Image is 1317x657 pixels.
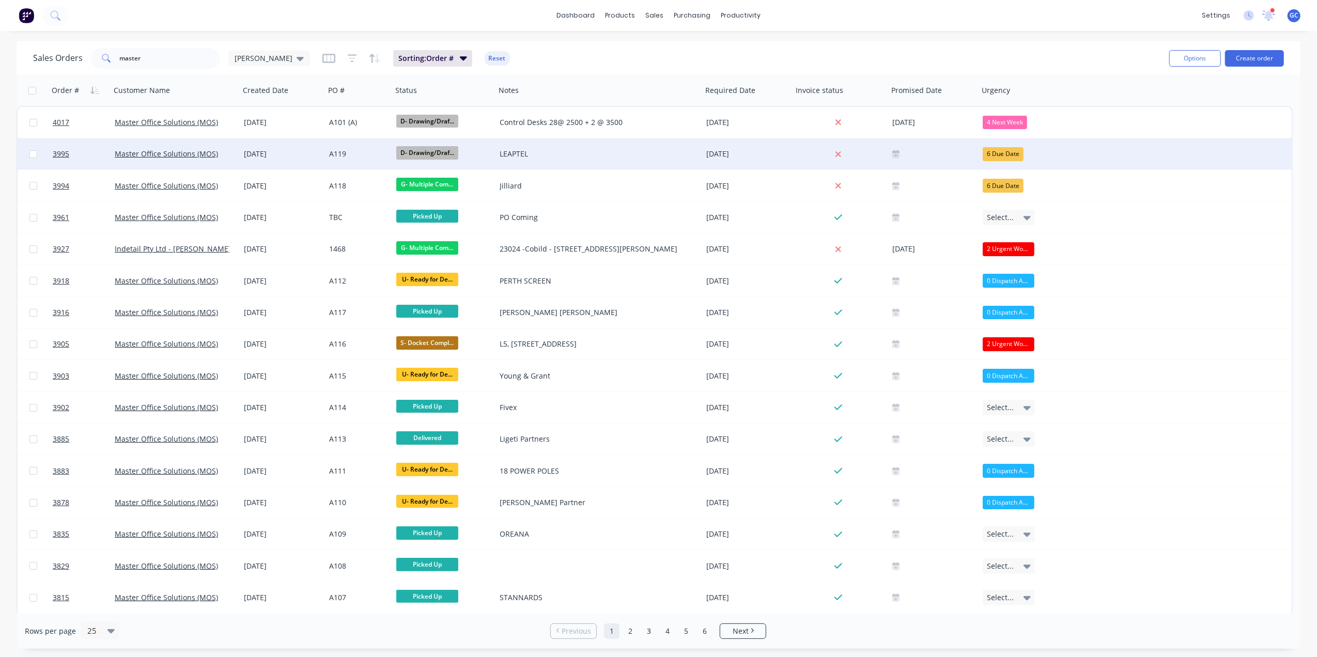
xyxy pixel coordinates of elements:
[892,243,974,256] div: [DATE]
[115,497,218,507] a: Master Office Solutions (MOS)
[244,497,321,508] div: [DATE]
[53,328,115,359] a: 3905
[53,402,69,413] span: 3902
[114,85,170,96] div: Customer Name
[987,402,1014,413] span: Select...
[19,8,34,23] img: Factory
[706,276,788,286] div: [DATE]
[53,582,115,613] a: 3815
[244,466,321,476] div: [DATE]
[244,149,321,159] div: [DATE]
[329,244,385,254] div: 1468
[396,241,458,254] span: G- Multiple Com...
[706,212,788,223] div: [DATE]
[328,85,345,96] div: PO #
[500,181,688,191] div: Jilliard
[115,561,218,571] a: Master Office Solutions (MOS)
[53,117,69,128] span: 4017
[396,210,458,223] span: Picked Up
[720,626,766,636] a: Next page
[500,212,688,223] div: PO Coming
[1290,11,1298,20] span: GC
[53,456,115,487] a: 3883
[244,307,321,318] div: [DATE]
[115,244,231,254] a: Indetail Pty Ltd - [PERSON_NAME]
[500,434,688,444] div: Ligeti Partners
[53,307,69,318] span: 3916
[53,297,115,328] a: 3916
[500,466,688,476] div: 18 POWER POLES
[500,371,688,381] div: Young & Grant
[500,529,688,539] div: OREANA
[796,85,843,96] div: Invoice status
[705,85,755,96] div: Required Date
[706,339,788,349] div: [DATE]
[551,8,600,23] a: dashboard
[660,623,675,639] a: Page 4
[396,368,458,381] span: U- Ready for De...
[396,495,458,508] span: U- Ready for De...
[983,242,1034,256] div: 2 Urgent Works
[983,369,1034,382] div: 0 Dispatch ASAP
[500,592,688,603] div: STANNARDS
[396,115,458,128] span: D- Drawing/Draf...
[706,117,788,128] div: [DATE]
[243,85,288,96] div: Created Date
[53,138,115,169] a: 3995
[53,170,115,201] a: 3994
[115,592,218,602] a: Master Office Solutions (MOS)
[244,181,321,191] div: [DATE]
[53,466,69,476] span: 3883
[706,497,788,508] div: [DATE]
[983,306,1034,319] div: 0 Dispatch ASAP
[53,519,115,550] a: 3835
[987,561,1014,571] span: Select...
[53,276,69,286] span: 3918
[53,392,115,423] a: 3902
[396,431,458,444] span: Delivered
[1225,50,1284,67] button: Create order
[244,117,321,128] div: [DATE]
[733,626,749,636] span: Next
[329,181,385,191] div: A118
[53,107,115,138] a: 4017
[706,402,788,413] div: [DATE]
[53,592,69,603] span: 3815
[53,339,69,349] span: 3905
[706,592,788,603] div: [DATE]
[396,273,458,286] span: U- Ready for De...
[33,53,83,63] h1: Sales Orders
[500,307,688,318] div: [PERSON_NAME] [PERSON_NAME]
[600,8,640,23] div: products
[706,529,788,539] div: [DATE]
[396,463,458,476] span: U- Ready for De...
[329,307,385,318] div: A117
[115,466,218,476] a: Master Office Solutions (MOS)
[53,487,115,518] a: 3878
[329,561,385,571] div: A108
[983,179,1024,192] div: 6 Due Date
[53,202,115,233] a: 3961
[500,117,688,128] div: Control Desks 28@ 2500 + 2 @ 3500
[115,402,218,412] a: Master Office Solutions (MOS)
[706,466,788,476] div: [DATE]
[235,53,292,64] span: [PERSON_NAME]
[706,371,788,381] div: [DATE]
[329,276,385,286] div: A112
[706,181,788,191] div: [DATE]
[53,561,69,571] span: 3829
[640,8,669,23] div: sales
[25,626,76,636] span: Rows per page
[53,497,69,508] span: 3878
[115,181,218,191] a: Master Office Solutions (MOS)
[53,233,115,264] a: 3927
[706,149,788,159] div: [DATE]
[987,592,1014,603] span: Select...
[1197,8,1235,23] div: settings
[706,434,788,444] div: [DATE]
[53,529,69,539] span: 3835
[244,339,321,349] div: [DATE]
[393,50,472,67] button: Sorting:Order #
[244,276,321,286] div: [DATE]
[546,623,770,639] ul: Pagination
